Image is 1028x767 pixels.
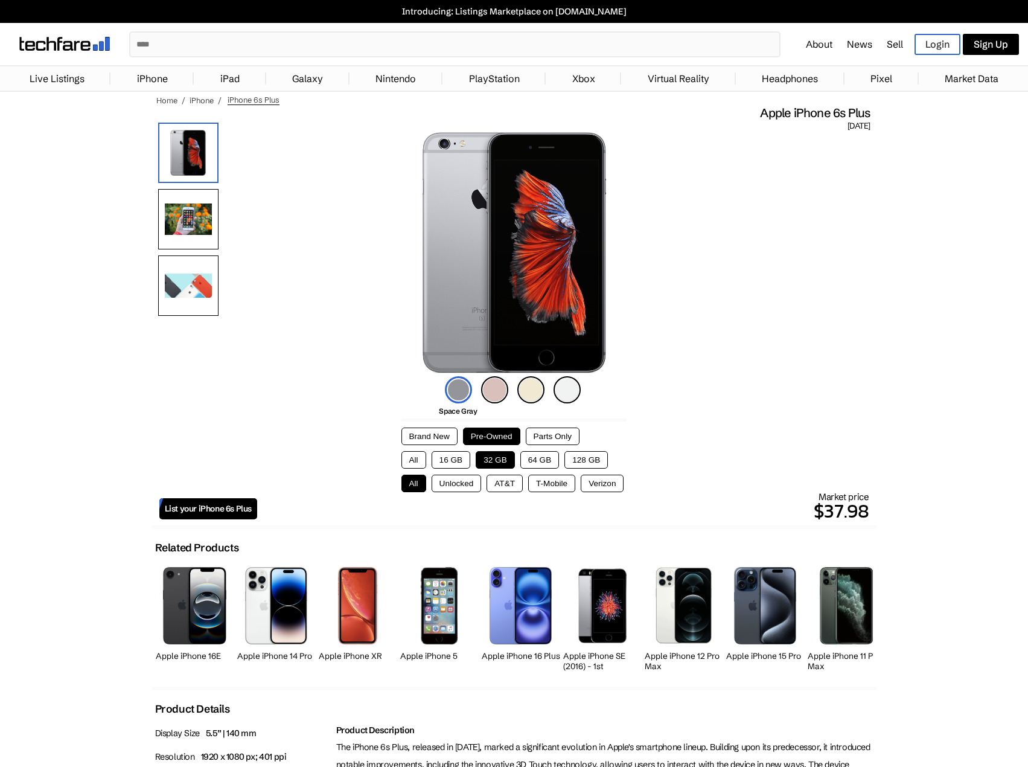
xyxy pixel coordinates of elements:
[566,66,601,91] a: Xbox
[939,66,1004,91] a: Market Data
[237,651,316,661] h2: Apple iPhone 14 Pro
[490,567,552,644] img: iPhone 16 Plus
[155,702,230,716] h2: Product Details
[481,376,508,403] img: rose-gold-icon
[760,105,870,121] span: Apple iPhone 6s Plus
[156,651,234,661] h2: Apple iPhone 16E
[182,95,185,105] span: /
[257,491,869,525] div: Market price
[338,567,377,644] img: iPhone XR
[806,38,832,50] a: About
[517,376,544,403] img: gold-icon
[476,451,515,469] button: 32 GB
[156,95,177,105] a: Home
[439,406,477,416] span: Space Gray
[156,560,234,675] a: iPhone 16E Apple iPhone 16E
[218,95,222,105] span: /
[463,66,526,91] a: PlayStation
[245,567,308,644] img: iPhone 14 Pro
[482,651,560,661] h2: Apple iPhone 16 Plus
[487,475,523,492] button: AT&T
[237,560,316,675] a: iPhone 14 Pro Apple iPhone 14 Pro
[563,560,642,675] a: iPhone SE 1st Gen Apple iPhone SE (2016) - 1st Generation
[432,451,471,469] button: 16 GB
[645,651,723,672] h2: Apple iPhone 12 Pro Max
[158,123,219,183] img: iPhone 6s Plus
[645,560,723,675] a: iPhone 12 Pro Max Apple iPhone 12 Pro Max
[432,475,482,492] button: Unlocked
[808,560,886,675] a: iPhone 11 Pro Max Apple iPhone 11 Pro Max
[401,475,426,492] button: All
[642,66,715,91] a: Virtual Reality
[257,496,869,525] p: $37.98
[286,66,329,91] a: Galaxy
[19,37,110,51] img: techfare logo
[726,560,805,675] a: iPhone 15 Pro Apple iPhone 15 Pro
[400,560,479,675] a: iPhone 5s Apple iPhone 5
[401,428,458,445] button: Brand New
[319,651,397,661] h2: Apple iPhone XR
[581,475,624,492] button: Verizon
[201,751,287,762] span: 1920 x 1080 px; 401 ppi
[463,428,520,445] button: Pre-Owned
[163,567,226,644] img: iPhone 16E
[864,66,898,91] a: Pixel
[421,567,458,644] img: iPhone 5s
[158,255,219,316] img: cases
[400,651,479,661] h2: Apple iPhone 5
[155,725,330,742] p: Display Size
[159,498,257,519] a: List your iPhone 6s Plus
[528,475,575,492] button: T-Mobile
[915,34,960,55] a: Login
[155,541,239,554] h2: Related Products
[808,651,886,672] h2: Apple iPhone 11 Pro Max
[963,34,1019,55] a: Sign Up
[576,567,628,644] img: iPhone SE 1st Gen
[155,748,330,766] p: Resolution
[820,567,873,644] img: iPhone 11 Pro Max
[726,651,805,661] h2: Apple iPhone 15 Pro
[847,38,872,50] a: News
[190,95,214,105] a: iPhone
[520,451,560,469] button: 64 GB
[445,376,472,403] img: space-gray-icon
[24,66,91,91] a: Live Listings
[228,95,279,105] span: iPhone 6s Plus
[131,66,174,91] a: iPhone
[401,451,426,469] button: All
[656,567,711,644] img: iPhone 12 Pro Max
[526,428,579,445] button: Parts Only
[214,66,246,91] a: iPad
[165,504,252,514] span: List your iPhone 6s Plus
[887,38,903,50] a: Sell
[734,567,797,644] img: iPhone 15 Pro
[319,560,397,675] a: iPhone XR Apple iPhone XR
[554,376,581,403] img: silver-icon
[369,66,422,91] a: Nintendo
[482,560,560,675] a: iPhone 16 Plus Apple iPhone 16 Plus
[6,6,1022,17] a: Introducing: Listings Marketplace on [DOMAIN_NAME]
[206,728,257,739] span: 5.5” | 140 mm
[848,121,870,132] span: [DATE]
[563,651,642,682] h2: Apple iPhone SE (2016) - 1st Generation
[564,451,608,469] button: 128 GB
[756,66,824,91] a: Headphones
[412,132,616,373] img: iPhone 6s Plus
[158,189,219,249] img: holding
[336,725,873,736] h2: Product Description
